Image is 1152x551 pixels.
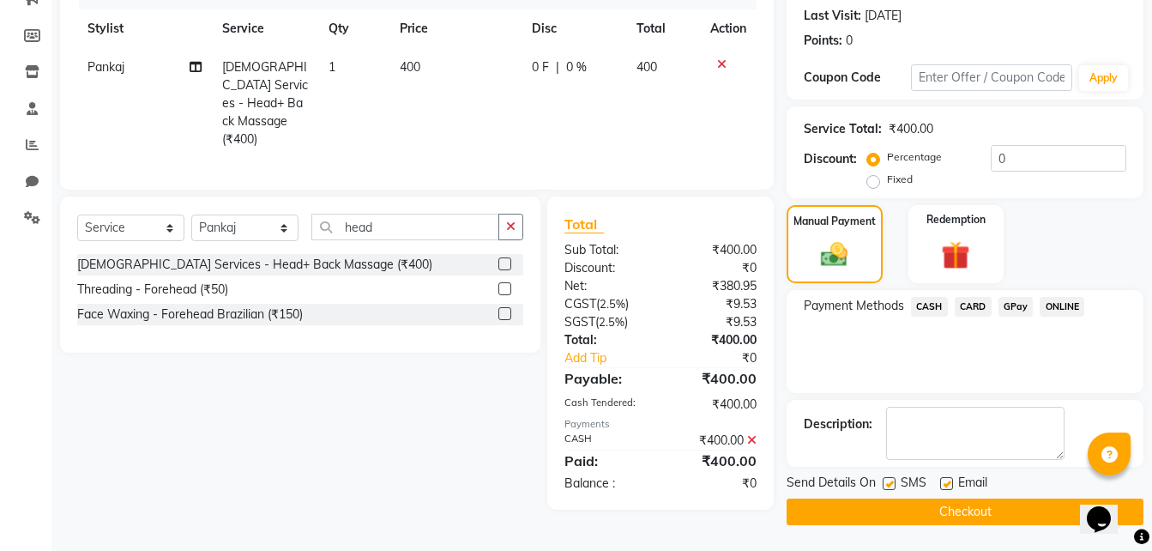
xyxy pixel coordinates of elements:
[552,432,660,450] div: CASH
[926,212,986,227] label: Redemption
[660,396,769,414] div: ₹400.00
[1079,65,1128,91] button: Apply
[804,7,861,25] div: Last Visit:
[389,9,521,48] th: Price
[552,295,660,313] div: ( )
[87,59,124,75] span: Pankaj
[552,313,660,331] div: ( )
[812,239,856,270] img: _cash.svg
[887,149,942,165] label: Percentage
[77,306,303,324] div: Face Waxing - Forehead Brazilian (₹150)
[846,32,853,50] div: 0
[311,214,499,240] input: Search or Scan
[77,256,432,274] div: [DEMOGRAPHIC_DATA] Services - Head+ Back Massage (₹400)
[566,58,587,76] span: 0 %
[552,349,679,367] a: Add Tip
[552,259,660,277] div: Discount:
[901,474,926,495] span: SMS
[552,331,660,349] div: Total:
[660,259,769,277] div: ₹0
[564,314,595,330] span: SGST
[958,474,987,495] span: Email
[552,368,660,389] div: Payable:
[889,120,933,138] div: ₹400.00
[660,295,769,313] div: ₹9.53
[564,417,757,432] div: Payments
[600,297,625,311] span: 2.5%
[318,9,389,48] th: Qty
[660,331,769,349] div: ₹400.00
[552,277,660,295] div: Net:
[1040,297,1084,317] span: ONLINE
[911,297,948,317] span: CASH
[660,432,769,450] div: ₹400.00
[865,7,902,25] div: [DATE]
[660,368,769,389] div: ₹400.00
[804,120,882,138] div: Service Total:
[679,349,769,367] div: ₹0
[212,9,319,48] th: Service
[552,451,660,471] div: Paid:
[804,32,842,50] div: Points:
[552,475,660,493] div: Balance :
[660,313,769,331] div: ₹9.53
[804,415,872,433] div: Description:
[660,241,769,259] div: ₹400.00
[77,9,212,48] th: Stylist
[998,297,1034,317] span: GPay
[636,59,657,75] span: 400
[1080,482,1135,534] iframe: chat widget
[911,64,1072,91] input: Enter Offer / Coupon Code
[564,296,596,312] span: CGST
[329,59,335,75] span: 1
[787,499,1143,525] button: Checkout
[222,59,308,147] span: [DEMOGRAPHIC_DATA] Services - Head+ Back Massage (₹400)
[660,475,769,493] div: ₹0
[793,214,876,229] label: Manual Payment
[932,238,979,273] img: _gift.svg
[532,58,549,76] span: 0 F
[556,58,559,76] span: |
[599,315,624,329] span: 2.5%
[626,9,700,48] th: Total
[804,297,904,315] span: Payment Methods
[522,9,626,48] th: Disc
[660,277,769,295] div: ₹380.95
[77,281,228,299] div: Threading - Forehead (₹50)
[804,150,857,168] div: Discount:
[564,215,604,233] span: Total
[887,172,913,187] label: Fixed
[700,9,757,48] th: Action
[552,396,660,414] div: Cash Tendered:
[552,241,660,259] div: Sub Total:
[787,474,876,495] span: Send Details On
[660,451,769,471] div: ₹400.00
[400,59,420,75] span: 400
[804,69,911,87] div: Coupon Code
[955,297,992,317] span: CARD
